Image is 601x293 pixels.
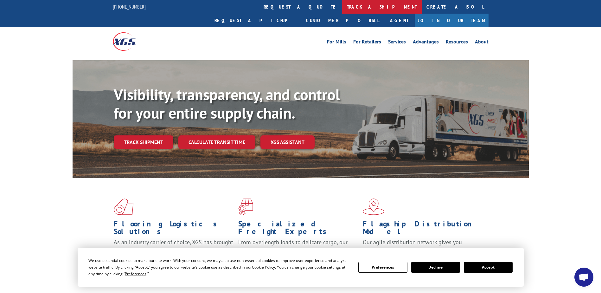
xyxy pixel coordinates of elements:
[252,264,275,270] span: Cookie Policy
[327,39,346,46] a: For Mills
[413,39,439,46] a: Advantages
[210,14,301,27] a: Request a pickup
[358,262,407,273] button: Preferences
[238,199,253,215] img: xgs-icon-focused-on-flooring-red
[574,268,593,287] div: Open chat
[301,14,384,27] a: Customer Portal
[114,220,233,238] h1: Flooring Logistics Solutions
[475,39,489,46] a: About
[411,262,460,273] button: Decline
[446,39,468,46] a: Resources
[114,199,133,215] img: xgs-icon-total-supply-chain-intelligence-red
[464,262,513,273] button: Accept
[363,199,385,215] img: xgs-icon-flagship-distribution-model-red
[114,85,340,123] b: Visibility, transparency, and control for your entire supply chain.
[88,257,351,277] div: We use essential cookies to make our site work. With your consent, we may also use non-essential ...
[415,14,489,27] a: Join Our Team
[353,39,381,46] a: For Retailers
[114,238,233,261] span: As an industry carrier of choice, XGS has brought innovation and dedication to flooring logistics...
[113,3,146,10] a: [PHONE_NUMBER]
[114,135,173,149] a: Track shipment
[384,14,415,27] a: Agent
[238,220,358,238] h1: Specialized Freight Experts
[125,271,146,277] span: Preferences
[363,220,483,238] h1: Flagship Distribution Model
[388,39,406,46] a: Services
[178,135,255,149] a: Calculate transit time
[238,238,358,267] p: From overlength loads to delicate cargo, our experienced staff knows the best way to move your fr...
[363,238,479,253] span: Our agile distribution network gives you nationwide inventory management on demand.
[260,135,315,149] a: XGS ASSISTANT
[78,248,524,287] div: Cookie Consent Prompt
